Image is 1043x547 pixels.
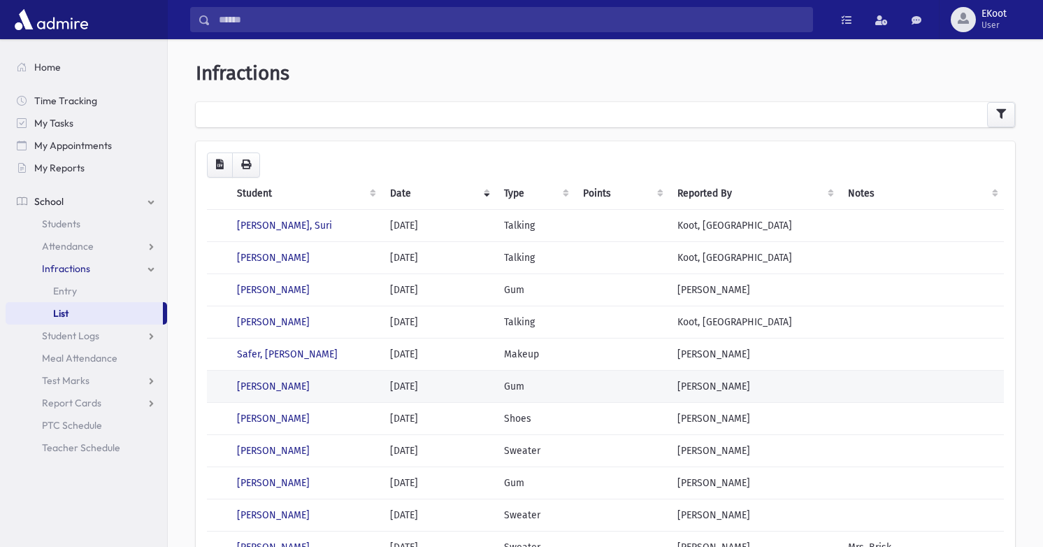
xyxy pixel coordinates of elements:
[237,252,310,264] a: [PERSON_NAME]
[42,441,120,454] span: Teacher Schedule
[210,7,812,32] input: Search
[669,306,840,338] td: Koot, [GEOGRAPHIC_DATA]
[34,139,112,152] span: My Appointments
[669,370,840,402] td: [PERSON_NAME]
[232,152,260,178] button: Print
[34,61,61,73] span: Home
[575,178,668,210] th: Points: activate to sort column ascending
[496,402,575,434] td: Shoes
[496,209,575,241] td: Talking
[496,306,575,338] td: Talking
[669,338,840,370] td: [PERSON_NAME]
[237,477,310,489] a: [PERSON_NAME]
[6,90,167,112] a: Time Tracking
[6,213,167,235] a: Students
[34,94,97,107] span: Time Tracking
[669,499,840,531] td: [PERSON_NAME]
[6,436,167,459] a: Teacher Schedule
[42,397,101,409] span: Report Cards
[237,509,310,521] a: [PERSON_NAME]
[382,178,496,210] th: Date: activate to sort column ascending
[6,325,167,347] a: Student Logs
[6,302,163,325] a: List
[6,257,167,280] a: Infractions
[382,306,496,338] td: [DATE]
[42,419,102,432] span: PTC Schedule
[382,402,496,434] td: [DATE]
[6,369,167,392] a: Test Marks
[496,434,575,467] td: Sweater
[496,241,575,273] td: Talking
[6,235,167,257] a: Attendance
[42,218,80,230] span: Students
[237,348,338,360] a: Safer, [PERSON_NAME]
[42,240,94,253] span: Attendance
[669,178,840,210] th: Reported By: activate to sort column ascending
[6,56,167,78] a: Home
[42,374,89,387] span: Test Marks
[382,241,496,273] td: [DATE]
[382,209,496,241] td: [DATE]
[496,338,575,370] td: Makeup
[237,220,332,232] a: [PERSON_NAME], Suri
[34,195,64,208] span: School
[669,434,840,467] td: [PERSON_NAME]
[34,162,85,174] span: My Reports
[496,178,575,210] th: Type: activate to sort column ascending
[196,62,289,85] span: Infractions
[6,392,167,414] a: Report Cards
[382,370,496,402] td: [DATE]
[237,445,310,457] a: [PERSON_NAME]
[382,338,496,370] td: [DATE]
[229,178,382,210] th: Student: activate to sort column ascending
[42,352,117,364] span: Meal Attendance
[11,6,92,34] img: AdmirePro
[53,285,77,297] span: Entry
[840,178,1004,210] th: Notes: activate to sort column ascending
[34,117,73,129] span: My Tasks
[42,329,99,342] span: Student Logs
[6,280,167,302] a: Entry
[496,499,575,531] td: Sweater
[237,381,310,392] a: [PERSON_NAME]
[42,262,90,275] span: Infractions
[382,273,496,306] td: [DATE]
[237,413,310,425] a: [PERSON_NAME]
[237,284,310,296] a: [PERSON_NAME]
[382,434,496,467] td: [DATE]
[6,157,167,179] a: My Reports
[237,316,310,328] a: [PERSON_NAME]
[382,467,496,499] td: [DATE]
[496,467,575,499] td: Gum
[6,414,167,436] a: PTC Schedule
[6,112,167,134] a: My Tasks
[981,8,1007,20] span: EKoot
[207,152,233,178] button: CSV
[669,241,840,273] td: Koot, [GEOGRAPHIC_DATA]
[669,402,840,434] td: [PERSON_NAME]
[669,467,840,499] td: [PERSON_NAME]
[496,370,575,402] td: Gum
[496,273,575,306] td: Gum
[669,209,840,241] td: Koot, [GEOGRAPHIC_DATA]
[53,307,69,320] span: List
[382,499,496,531] td: [DATE]
[6,134,167,157] a: My Appointments
[6,347,167,369] a: Meal Attendance
[6,190,167,213] a: School
[981,20,1007,31] span: User
[669,273,840,306] td: [PERSON_NAME]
